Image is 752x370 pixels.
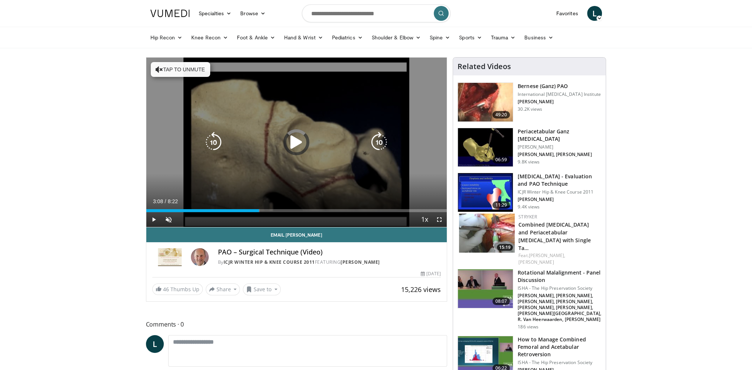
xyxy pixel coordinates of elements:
[458,82,601,122] a: 49:20 Bernese (Ganz) PAO International [MEDICAL_DATA] Institute [PERSON_NAME] 30.2K views
[150,10,190,17] img: VuMedi Logo
[223,259,315,265] a: ICJR Winter Hip & Knee Course 2011
[161,212,176,227] button: Unmute
[401,285,441,294] span: 15,226 views
[518,159,540,165] p: 9.8K views
[518,197,601,202] p: [PERSON_NAME]
[458,269,601,330] a: 08:07 Rotational Malalignment - Panel Discussion ISHA - The Hip Preservation Society [PERSON_NAME...
[518,173,601,188] h3: [MEDICAL_DATA] - Evaluation and PAO Technique
[455,30,486,45] a: Sports
[497,244,513,251] span: 15:19
[518,99,601,105] p: [PERSON_NAME]
[518,285,601,291] p: ISHA - The Hip Preservation Society
[518,189,601,195] p: ICJR Winter Hip & Knee Course 2011
[459,214,515,253] a: 15:19
[587,6,602,21] a: L
[425,30,455,45] a: Spine
[518,152,601,158] p: [PERSON_NAME], [PERSON_NAME]
[518,204,540,210] p: 9.4K views
[520,30,558,45] a: Business
[518,91,601,97] p: International [MEDICAL_DATA] Institute
[518,324,538,330] p: 186 views
[417,212,432,227] button: Playback Rate
[458,128,601,167] a: 06:59 Periacetabular Ganz [MEDICAL_DATA] [PERSON_NAME] [PERSON_NAME], [PERSON_NAME] 9.8K views
[486,30,520,45] a: Trauma
[146,335,164,353] a: L
[518,221,591,251] a: Combined [MEDICAL_DATA] and Periacetabular [MEDICAL_DATA] with Single Ta…
[492,201,510,209] span: 11:29
[518,252,600,266] div: Feat.
[146,212,161,227] button: Play
[168,198,178,204] span: 8:22
[518,144,601,150] p: [PERSON_NAME]
[302,4,450,22] input: Search topics, interventions
[146,30,187,45] a: Hip Recon
[552,6,583,21] a: Favorites
[206,283,240,295] button: Share
[232,30,280,45] a: Foot & Ankle
[458,173,513,212] img: 297930_0000_1.png.150x105_q85_crop-smart_upscale.jpg
[218,259,441,266] div: By FEATURING
[367,30,425,45] a: Shoulder & Elbow
[165,198,166,204] span: /
[153,198,163,204] span: 3:08
[518,128,601,143] h3: Periacetabular Ganz [MEDICAL_DATA]
[518,259,554,265] a: [PERSON_NAME]
[280,30,328,45] a: Hand & Wrist
[529,252,565,259] a: [PERSON_NAME],
[187,30,232,45] a: Knee Recon
[518,360,601,366] p: ISHA - The Hip Preservation Society
[163,286,169,293] span: 46
[492,111,510,119] span: 49:20
[421,270,441,277] div: [DATE]
[146,209,447,212] div: Progress Bar
[432,212,447,227] button: Fullscreen
[518,293,601,322] p: [PERSON_NAME], [PERSON_NAME], [PERSON_NAME], [PERSON_NAME], [PERSON_NAME], [PERSON_NAME], [PERSON...
[459,214,515,253] img: 57874994-f324-4126-a1d1-641caa1ad672.150x105_q85_crop-smart_upscale.jpg
[328,30,367,45] a: Pediatrics
[458,128,513,167] img: db605aaa-8f3e-4b74-9e59-83a35179dada.150x105_q85_crop-smart_upscale.jpg
[146,227,447,242] a: Email [PERSON_NAME]
[194,6,236,21] a: Specialties
[218,248,441,256] h4: PAO – Surgical Technique (Video)
[518,214,537,220] a: Stryker
[518,269,601,284] h3: Rotational Malalignment - Panel Discussion
[518,336,601,358] h3: How to Manage Combined Femoral and Acetabular Retroversion
[151,62,210,77] button: Tap to unmute
[458,173,601,212] a: 11:29 [MEDICAL_DATA] - Evaluation and PAO Technique ICJR Winter Hip & Knee Course 2011 [PERSON_NA...
[458,269,513,308] img: 68e87346-f5b9-4ec7-a4b4-d99762ad16de.150x105_q85_crop-smart_upscale.jpg
[341,259,380,265] a: [PERSON_NAME]
[518,82,601,90] h3: Bernese (Ganz) PAO
[492,298,510,305] span: 08:07
[152,283,203,295] a: 46 Thumbs Up
[191,248,209,266] img: Avatar
[236,6,270,21] a: Browse
[152,248,188,266] img: ICJR Winter Hip & Knee Course 2011
[492,156,510,163] span: 06:59
[243,283,281,295] button: Save to
[146,319,447,329] span: Comments 0
[458,83,513,121] img: Clohisy_PAO_1.png.150x105_q85_crop-smart_upscale.jpg
[458,62,511,71] h4: Related Videos
[146,58,447,227] video-js: Video Player
[518,106,542,112] p: 30.2K views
